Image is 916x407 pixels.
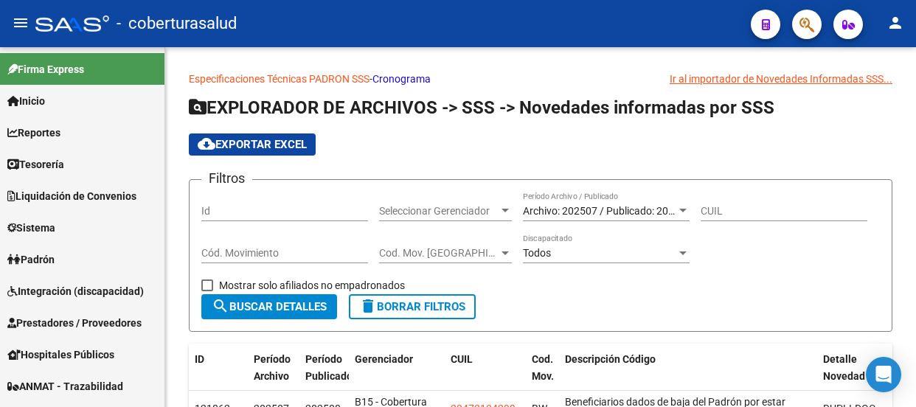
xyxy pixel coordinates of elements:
[254,353,291,382] span: Período Archivo
[7,283,144,299] span: Integración (discapacidad)
[7,315,142,331] span: Prestadores / Proveedores
[355,353,413,365] span: Gerenciador
[451,353,473,365] span: CUIL
[532,353,554,382] span: Cod. Mov.
[212,297,229,315] mat-icon: search
[12,14,30,32] mat-icon: menu
[7,347,114,363] span: Hospitales Públicos
[7,125,60,141] span: Reportes
[7,251,55,268] span: Padrón
[7,61,84,77] span: Firma Express
[219,276,405,294] span: Mostrar solo afiliados no empadronados
[349,294,476,319] button: Borrar Filtros
[372,73,431,85] a: Cronograma
[201,294,337,319] button: Buscar Detalles
[305,353,353,382] span: Período Publicado
[201,168,252,189] h3: Filtros
[379,205,499,218] span: Seleccionar Gerenciador
[189,71,892,87] p: -
[866,357,901,392] div: Open Intercom Messenger
[117,7,237,40] span: - coberturasalud
[379,247,499,260] span: Cod. Mov. [GEOGRAPHIC_DATA]
[7,188,136,204] span: Liquidación de Convenios
[886,14,904,32] mat-icon: person
[189,97,774,118] span: EXPLORADOR DE ARCHIVOS -> SSS -> Novedades informadas por SSS
[670,71,892,87] div: Ir al importador de Novedades Informadas SSS...
[523,247,551,259] span: Todos
[212,300,327,313] span: Buscar Detalles
[7,156,64,173] span: Tesorería
[7,220,55,236] span: Sistema
[189,73,369,85] a: Especificaciones Técnicas PADRON SSS
[7,93,45,109] span: Inicio
[359,297,377,315] mat-icon: delete
[198,138,307,151] span: Exportar EXCEL
[195,353,204,365] span: ID
[565,353,656,365] span: Descripción Código
[823,353,865,382] span: Detalle Novedad
[189,133,316,156] button: Exportar EXCEL
[7,378,123,394] span: ANMAT - Trazabilidad
[359,300,465,313] span: Borrar Filtros
[198,135,215,153] mat-icon: cloud_download
[523,205,692,217] span: Archivo: 202507 / Publicado: 202508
